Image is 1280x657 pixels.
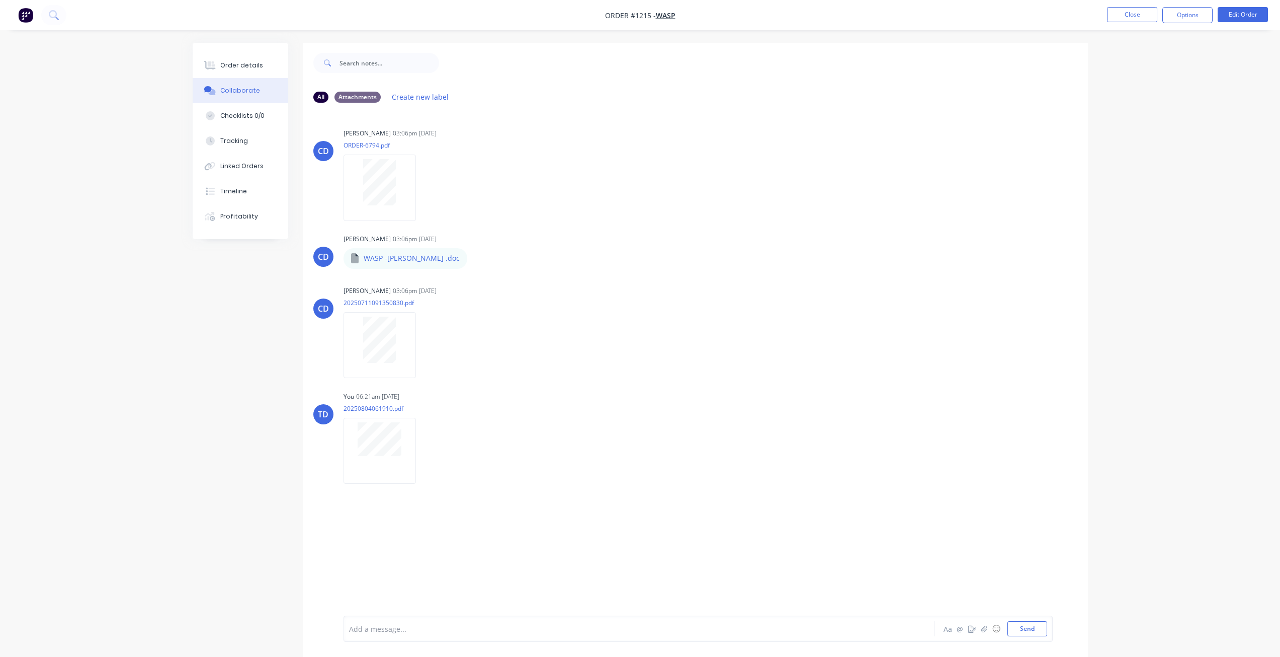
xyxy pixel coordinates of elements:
[313,92,328,103] div: All
[356,392,399,401] div: 06:21am [DATE]
[344,141,426,150] p: ORDER-6794.pdf
[18,8,33,23] img: Factory
[393,129,437,138] div: 03:06pm [DATE]
[990,623,1002,635] button: ☺
[220,162,264,171] div: Linked Orders
[193,179,288,204] button: Timeline
[193,103,288,128] button: Checklists 0/0
[344,392,354,401] div: You
[942,623,954,635] button: Aa
[1218,7,1268,22] button: Edit Order
[318,303,329,315] div: CD
[193,128,288,154] button: Tracking
[220,111,265,120] div: Checklists 0/0
[1162,7,1213,23] button: Options
[344,286,391,296] div: [PERSON_NAME]
[193,53,288,78] button: Order details
[220,86,260,95] div: Collaborate
[334,92,381,103] div: Attachments
[318,145,329,157] div: CD
[344,235,391,244] div: [PERSON_NAME]
[1007,621,1047,636] button: Send
[193,204,288,229] button: Profitability
[656,11,675,20] a: WASP
[220,187,247,196] div: Timeline
[339,53,439,73] input: Search notes...
[387,90,454,104] button: Create new label
[344,299,426,307] p: 20250711091350830.pdf
[954,623,966,635] button: @
[393,235,437,244] div: 03:06pm [DATE]
[220,212,258,221] div: Profitability
[364,253,460,263] p: WASP -[PERSON_NAME] .doc
[318,408,328,420] div: TD
[193,154,288,179] button: Linked Orders
[393,286,437,296] div: 03:06pm [DATE]
[1107,7,1157,22] button: Close
[344,129,391,138] div: [PERSON_NAME]
[605,11,656,20] span: Order #1215 -
[220,61,263,70] div: Order details
[344,404,426,413] p: 20250804061910.pdf
[193,78,288,103] button: Collaborate
[220,136,248,145] div: Tracking
[318,251,329,263] div: CD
